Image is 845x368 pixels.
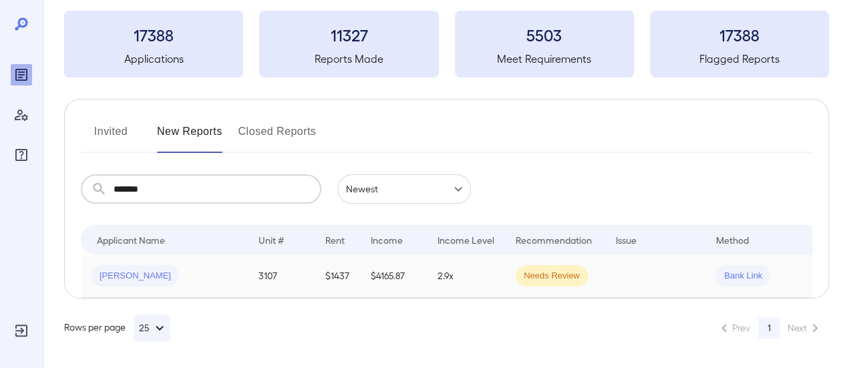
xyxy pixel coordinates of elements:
[716,232,749,248] div: Method
[315,254,360,298] td: $1437
[438,232,494,248] div: Income Level
[134,315,170,341] button: 25
[11,64,32,85] div: Reports
[337,174,471,204] div: Newest
[64,51,243,67] h5: Applications
[64,11,829,77] summary: 17388Applications11327Reports Made5503Meet Requirements17388Flagged Reports
[650,51,829,67] h5: Flagged Reports
[64,24,243,45] h3: 17388
[455,24,634,45] h3: 5503
[92,270,179,283] span: [PERSON_NAME]
[157,121,222,153] button: New Reports
[238,121,317,153] button: Closed Reports
[325,232,347,248] div: Rent
[716,270,770,283] span: Bank Link
[11,144,32,166] div: FAQ
[259,24,438,45] h3: 11327
[455,51,634,67] h5: Meet Requirements
[650,24,829,45] h3: 17388
[64,315,170,341] div: Rows per page
[616,232,637,248] div: Issue
[758,317,780,339] button: page 1
[427,254,505,298] td: 2.9x
[248,254,315,298] td: 3107
[259,51,438,67] h5: Reports Made
[371,232,403,248] div: Income
[11,104,32,126] div: Manage Users
[97,232,165,248] div: Applicant Name
[710,317,829,339] nav: pagination navigation
[259,232,284,248] div: Unit #
[11,320,32,341] div: Log Out
[81,121,141,153] button: Invited
[360,254,427,298] td: $4165.87
[516,270,588,283] span: Needs Review
[516,232,592,248] div: Recommendation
